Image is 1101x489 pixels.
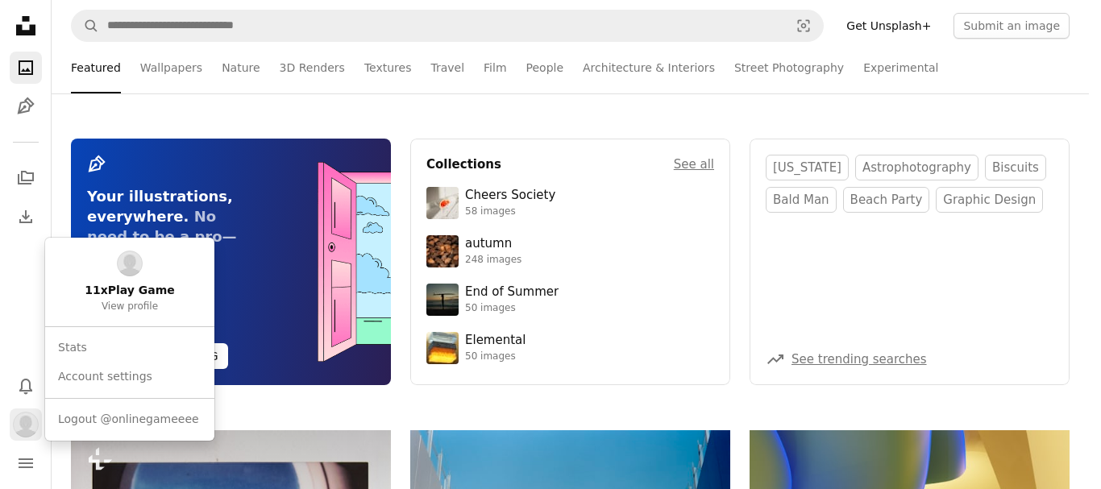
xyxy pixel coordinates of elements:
[117,251,143,276] img: Avatar of user 11xPlay Game
[85,283,175,299] span: 11xPlay Game
[102,300,158,313] span: View profile
[52,334,208,363] a: Stats
[52,363,208,392] a: Account settings
[58,412,199,428] span: Logout @onlinegameeee
[10,408,42,441] button: Profile
[13,412,39,437] img: Avatar of user 11xPlay Game
[45,238,214,441] div: Profile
